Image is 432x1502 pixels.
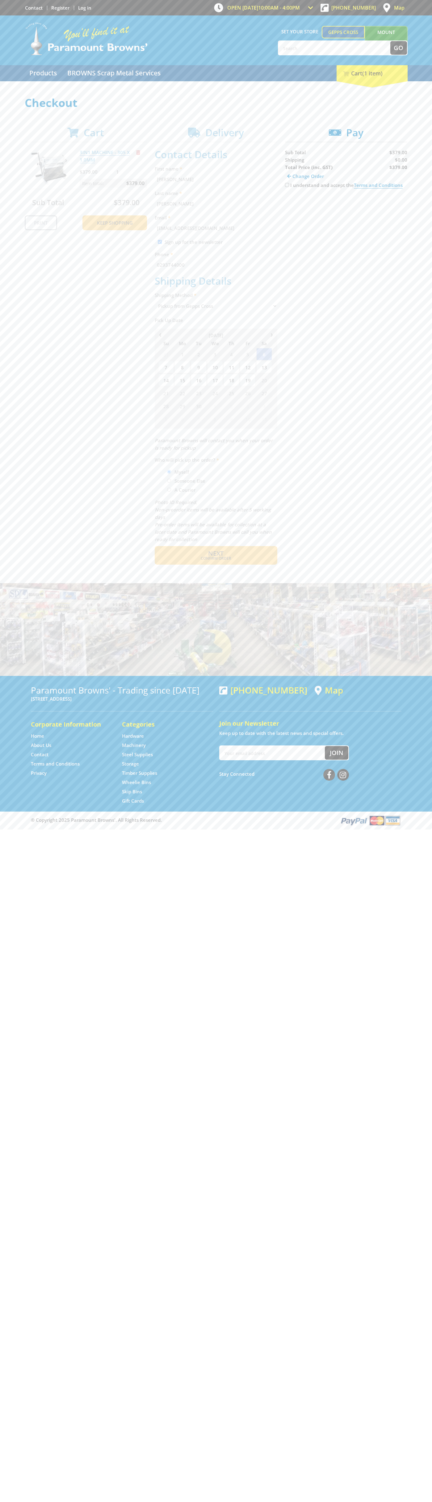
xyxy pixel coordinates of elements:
span: Sub Total [285,149,306,155]
span: Change Order [292,173,324,179]
a: Mount [PERSON_NAME] [365,26,408,49]
button: Join [325,746,348,760]
a: Go to the Contact page [31,751,48,758]
a: Go to the Timber Supplies page [122,770,157,776]
a: Gepps Cross [322,26,365,38]
h1: Checkout [25,97,408,109]
h5: Categories [122,720,201,729]
p: Keep up to date with the latest news and special offers. [219,729,401,737]
div: ® Copyright 2025 Paramount Browns'. All Rights Reserved. [25,815,408,826]
a: Go to the Gift Cards page [122,798,144,804]
span: Pay [346,126,363,139]
span: 10:00am - 4:00pm [258,4,300,11]
span: Set your store [278,26,322,37]
label: I understand and accept the [290,182,403,189]
h5: Corporate Information [31,720,110,729]
a: Go to the Steel Supplies page [122,751,153,758]
a: Go to the Hardware page [122,733,144,739]
a: Go to the Storage page [122,761,139,767]
a: Change Order [285,171,326,181]
a: Go to the Privacy page [31,770,47,776]
span: $0.00 [395,157,407,163]
input: Please accept the terms and conditions. [285,183,289,187]
span: $379.00 [389,149,407,155]
a: Go to the Contact page [25,5,43,11]
a: View a map of Gepps Cross location [315,685,343,695]
a: Go to the BROWNS Scrap Metal Services page [63,65,165,81]
span: Shipping [285,157,304,163]
a: Go to the Skip Bins page [122,788,142,795]
a: Log in [78,5,91,11]
strong: Total Price (inc. GST) [285,164,333,170]
a: Go to the registration page [51,5,69,11]
button: Go [390,41,407,55]
div: Stay Connected [219,766,349,781]
span: OPEN [DATE] [227,4,300,11]
p: [STREET_ADDRESS] [31,695,213,702]
strong: $379.00 [389,164,407,170]
a: Go to the Products page [25,65,61,81]
input: Search [279,41,390,55]
span: (1 item) [362,70,383,77]
a: Terms and Conditions [354,182,403,189]
a: Go to the About Us page [31,742,51,749]
a: Go to the Terms and Conditions page [31,761,80,767]
img: PayPal, Mastercard, Visa accepted [340,815,401,826]
input: Your email address [220,746,325,760]
a: Go to the Machinery page [122,742,146,749]
h5: Join our Newsletter [219,719,401,728]
div: [PHONE_NUMBER] [219,685,307,695]
h3: Paramount Browns' - Trading since [DATE] [31,685,213,695]
a: Go to the Wheelie Bins page [122,779,151,786]
img: Paramount Browns' [25,22,148,56]
a: Go to the Home page [31,733,44,739]
div: Cart [337,65,408,81]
